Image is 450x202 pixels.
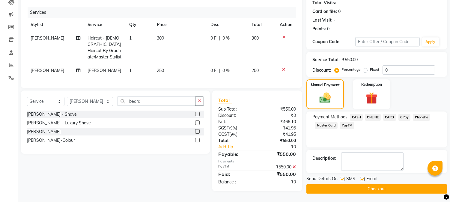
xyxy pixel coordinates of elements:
[257,125,301,131] div: ₹41.95
[257,119,301,125] div: ₹466.10
[28,7,300,18] div: Services
[214,125,257,131] div: ( )
[129,68,132,73] span: 1
[252,68,259,73] span: 250
[312,57,340,63] div: Service Total:
[342,57,358,63] div: ₹550.00
[422,37,439,46] button: Apply
[355,37,419,46] input: Enter Offer / Coupon Code
[118,97,195,106] input: Search or Scan
[315,122,338,129] span: Master Card
[312,39,355,45] div: Coupon Code
[257,150,301,158] div: ₹550.00
[334,17,335,23] div: -
[383,114,396,121] span: CARD
[219,35,220,41] span: |
[31,35,64,41] span: [PERSON_NAME]
[27,120,91,126] div: [PERSON_NAME] - Luxury Shave
[257,164,301,170] div: ₹550.00
[27,137,75,144] div: [PERSON_NAME]-Colour
[311,82,340,88] label: Manual Payment
[230,126,236,130] span: 9%
[312,8,337,15] div: Card on file:
[157,35,164,41] span: 300
[312,67,331,73] div: Discount:
[214,106,257,112] div: Sub Total:
[214,150,257,158] div: Payable:
[361,82,382,87] label: Redemption
[252,35,259,41] span: 300
[276,18,296,31] th: Action
[306,176,338,183] span: Send Details On
[214,112,257,119] div: Discount:
[153,18,207,31] th: Price
[157,68,164,73] span: 250
[126,18,153,31] th: Qty
[222,35,230,41] span: 0 %
[346,176,355,183] span: SMS
[306,184,447,194] button: Checkout
[257,179,301,185] div: ₹0
[398,114,411,121] span: GPay
[338,8,341,15] div: 0
[366,176,377,183] span: Email
[257,131,301,138] div: ₹41.95
[312,17,332,23] div: Last Visit:
[207,18,248,31] th: Disc
[218,159,296,164] div: Payments
[350,114,363,121] span: CASH
[214,164,257,170] div: PayTM
[370,67,379,72] label: Fixed
[218,125,229,131] span: SGST
[341,67,361,72] label: Percentage
[222,67,230,74] span: 0 %
[257,171,301,178] div: ₹550.00
[312,26,326,32] div: Points:
[257,106,301,112] div: ₹550.00
[214,144,264,150] a: Add Tip
[210,35,216,41] span: 0 F
[129,35,132,41] span: 1
[27,18,84,31] th: Stylist
[88,68,121,73] span: [PERSON_NAME]
[264,144,301,150] div: ₹0
[84,18,126,31] th: Service
[214,171,257,178] div: Paid:
[214,119,257,125] div: Net:
[413,114,430,121] span: PhonePe
[340,122,354,129] span: PayTM
[257,138,301,144] div: ₹550.00
[27,111,77,117] div: [PERSON_NAME] - Shave
[248,18,276,31] th: Total
[214,179,257,185] div: Balance :
[257,112,301,119] div: ₹0
[218,97,232,103] span: Total
[312,155,336,162] div: Description:
[27,129,61,135] div: [PERSON_NAME]
[231,132,236,137] span: 9%
[327,26,329,32] div: 0
[219,67,220,74] span: |
[312,114,347,120] span: Payment Methods
[316,91,334,104] img: _cash.svg
[362,91,381,105] img: _gift.svg
[210,67,216,74] span: 0 F
[218,132,229,137] span: CGST
[214,138,257,144] div: Total:
[365,114,381,121] span: ONLINE
[214,131,257,138] div: ( )
[31,68,64,73] span: [PERSON_NAME]
[88,35,122,60] span: Haircut - [DEMOGRAPHIC_DATA] Haircut By Graduate/Master Stylist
